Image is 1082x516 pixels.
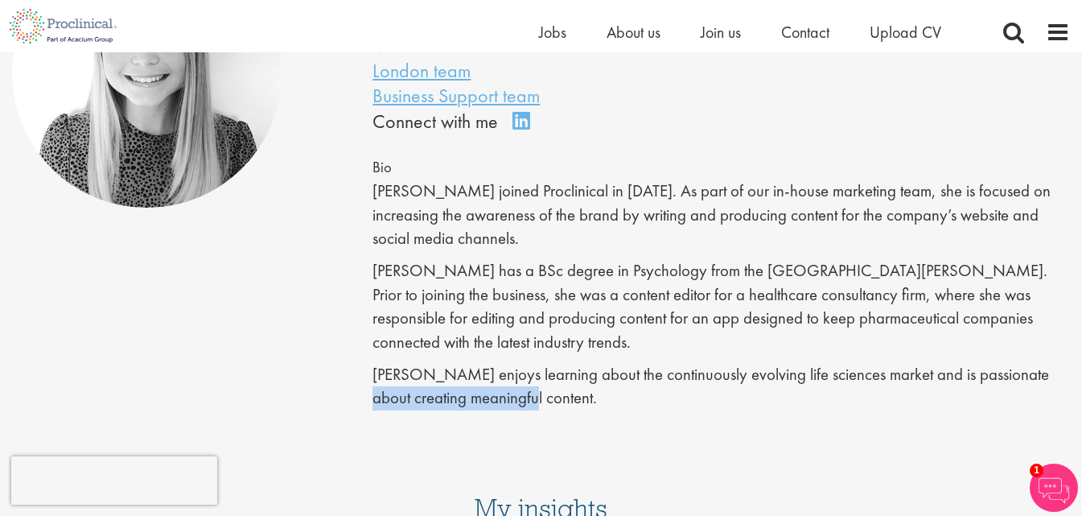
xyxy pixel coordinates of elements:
span: 1 [1030,464,1043,477]
a: Business Support team [372,83,540,108]
a: Jobs [539,22,566,43]
p: [PERSON_NAME] joined Proclinical in [DATE]. As part of our in-house marketing team, she is focuse... [372,180,1070,251]
iframe: reCAPTCHA [11,456,217,505]
a: London team [372,58,471,83]
p: [PERSON_NAME] enjoys learning about the continuously evolving life sciences market and is passion... [372,363,1070,411]
a: Contact [781,22,829,43]
span: Bio [372,158,392,177]
img: Chatbot [1030,464,1078,512]
a: Join us [701,22,741,43]
p: [PERSON_NAME] has a BSc degree in Psychology from the [GEOGRAPHIC_DATA][PERSON_NAME]. Prior to jo... [372,259,1070,355]
a: About us [607,22,660,43]
a: Upload CV [870,22,941,43]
